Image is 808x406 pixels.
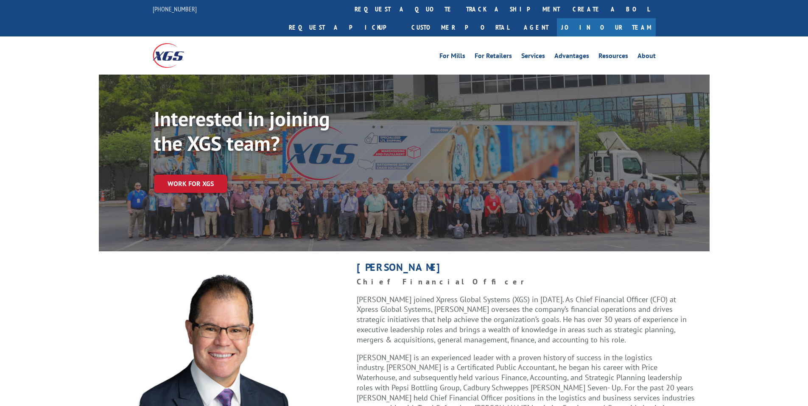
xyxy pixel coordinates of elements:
a: [PHONE_NUMBER] [153,5,197,13]
a: Advantages [554,53,589,62]
a: About [637,53,656,62]
a: Resources [598,53,628,62]
a: For Mills [439,53,465,62]
a: For Retailers [475,53,512,62]
a: Work for XGS [154,175,227,193]
h1: the XGS team? [154,133,408,158]
p: [PERSON_NAME] joined Xpress Global Systems (XGS) in [DATE]. As Chief Financial Officer (CFO) at X... [357,295,696,353]
a: Request a pickup [282,18,405,36]
strong: Chief Financial Officer [357,277,536,286]
h1: Interested in joining [154,108,408,133]
a: Customer Portal [405,18,515,36]
a: Join Our Team [557,18,656,36]
h1: [PERSON_NAME] [357,262,696,277]
a: Agent [515,18,557,36]
a: Services [521,53,545,62]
